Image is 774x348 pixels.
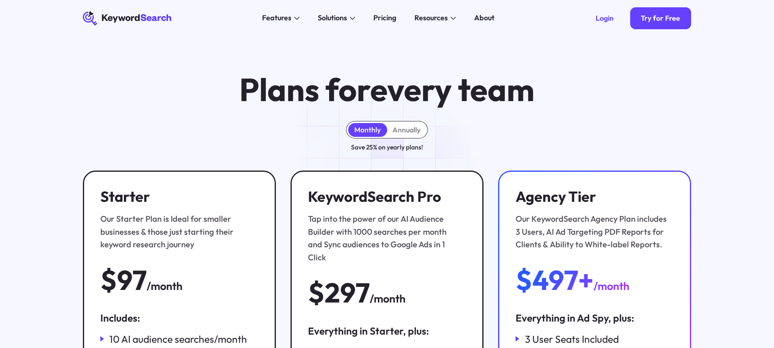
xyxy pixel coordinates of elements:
div: Our Starter Plan is Ideal for smaller businesses & those just starting their keyword research jou... [100,212,254,251]
div: Try for Free [641,14,680,23]
a: Try for Free [630,7,692,29]
div: Save 25% on yearly plans! [351,142,423,152]
div: Everything in Ad Spy, plus: [516,311,674,325]
div: Monthly [354,125,381,134]
h3: Starter [100,188,254,205]
div: $297 [308,278,370,307]
div: Pricing [373,13,396,24]
h3: Agency Tier [516,188,669,205]
div: /month [147,278,182,295]
div: Resources [414,13,448,24]
div: Includes: [100,311,258,325]
div: $97 [100,266,147,294]
div: Everything in Starter, plus: [308,324,466,338]
div: Solutions [318,13,347,24]
div: Features [262,13,291,24]
div: 3 User Seats Included [525,332,619,346]
div: About [474,13,494,24]
a: Pricing [368,11,402,26]
div: /month [594,278,629,295]
h3: KeywordSearch Pro [308,188,461,205]
h1: Plans for [239,73,535,106]
div: 10 AI audience searches/month [109,332,247,346]
span: every team [370,69,535,109]
a: About [469,11,500,26]
a: Login [585,7,624,29]
div: $497+ [516,266,594,294]
div: Login [596,14,614,23]
div: Our KeywordSearch Agency Plan includes 3 Users, AI Ad Targeting PDF Reports for Clients & Ability... [516,212,669,251]
div: Annually [392,125,421,134]
div: Tap into the power of our AI Audience Builder with 1000 searches per month and Sync audiences to ... [308,212,461,264]
div: /month [370,290,405,307]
